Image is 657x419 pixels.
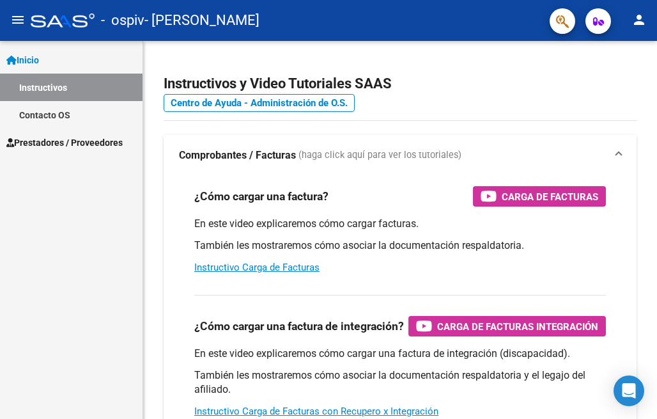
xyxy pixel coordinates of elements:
[194,368,606,397] p: También les mostraremos cómo asociar la documentación respaldatoria y el legajo del afiliado.
[194,406,438,417] a: Instructivo Carga de Facturas con Recupero x Integración
[10,12,26,28] mat-icon: menu
[101,6,144,35] span: - ospiv
[144,6,259,35] span: - [PERSON_NAME]
[502,189,598,205] span: Carga de Facturas
[194,262,320,273] a: Instructivo Carga de Facturas
[164,72,637,96] h2: Instructivos y Video Tutoriales SAAS
[408,316,606,336] button: Carga de Facturas Integración
[194,317,404,335] h3: ¿Cómo cargar una factura de integración?
[6,136,123,150] span: Prestadores / Proveedores
[437,319,598,335] span: Carga de Facturas Integración
[6,53,39,67] span: Inicio
[194,217,606,231] p: En este video explicaremos cómo cargar facturas.
[194,239,606,253] p: También les mostraremos cómo asociar la documentación respaldatoria.
[194,347,606,361] p: En este video explicaremos cómo cargar una factura de integración (discapacidad).
[194,187,328,205] h3: ¿Cómo cargar una factura?
[164,94,355,112] a: Centro de Ayuda - Administración de O.S.
[631,12,647,28] mat-icon: person
[179,148,296,162] strong: Comprobantes / Facturas
[614,376,644,406] div: Open Intercom Messenger
[473,186,606,207] button: Carga de Facturas
[298,148,461,162] span: (haga click aquí para ver los tutoriales)
[164,135,637,176] mat-expansion-panel-header: Comprobantes / Facturas (haga click aquí para ver los tutoriales)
